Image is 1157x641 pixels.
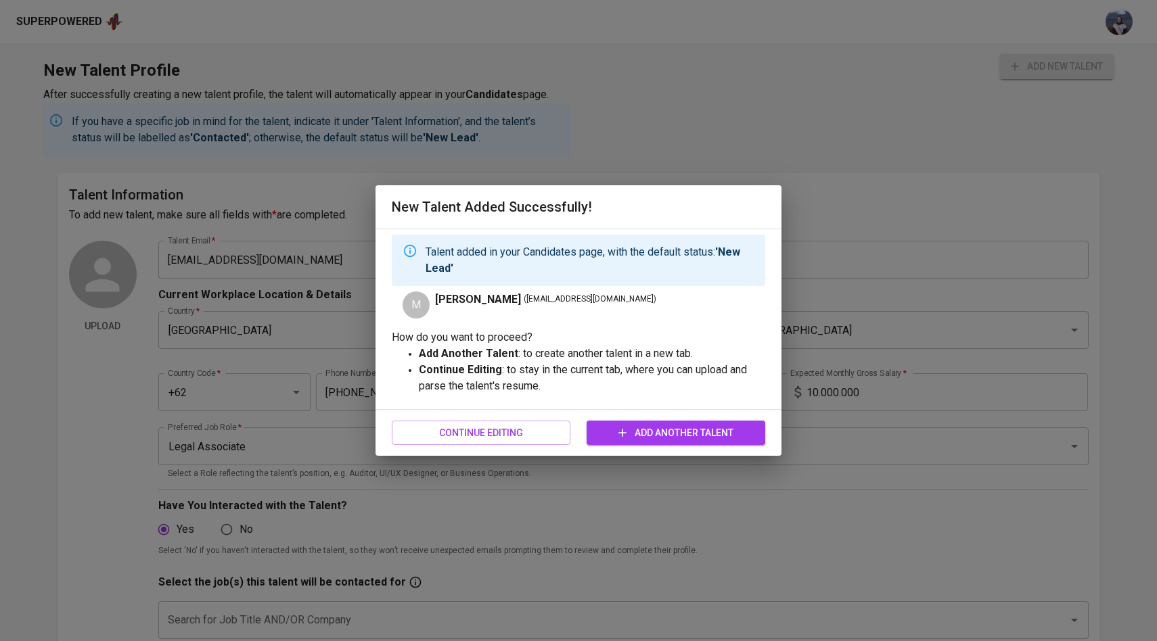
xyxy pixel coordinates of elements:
span: [PERSON_NAME] [435,291,521,308]
span: ( [EMAIL_ADDRESS][DOMAIN_NAME] ) [524,293,656,306]
button: Continue Editing [392,421,570,446]
h6: New Talent Added Successfully! [392,196,765,218]
span: Continue Editing [403,425,560,442]
button: Add Another Talent [587,421,765,446]
div: M [403,291,430,318]
p: : to create another talent in a new tab. [419,346,765,362]
p: Talent added in your Candidates page, with the default status: [426,244,754,277]
span: Add Another Talent [597,425,754,442]
strong: Continue Editing [419,363,502,376]
strong: Add Another Talent [419,347,518,360]
strong: 'New Lead' [426,245,740,275]
p: : to stay in the current tab, where you can upload and parse the talent's resume. [419,362,765,394]
p: How do you want to proceed? [392,329,765,346]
